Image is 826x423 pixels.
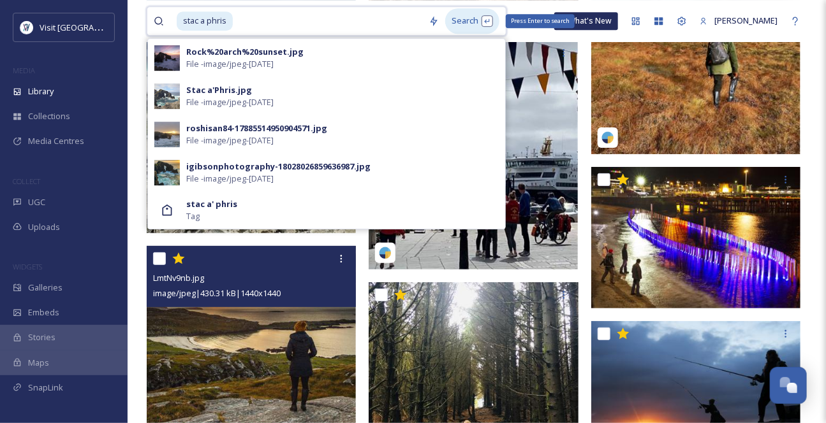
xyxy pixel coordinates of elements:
[186,161,371,173] div: igibsonphotography-18028026859636987.jpg
[28,306,59,319] span: Embeds
[186,122,327,134] div: roshisan84-17885514950904571.jpg
[28,196,45,208] span: UGC
[28,110,70,122] span: Collections
[554,12,618,30] a: What's New
[154,122,180,147] img: _GFX8185.jpg
[28,221,60,233] span: Uploads
[601,131,614,144] img: snapsea-logo.png
[28,382,63,394] span: SnapLink
[20,21,33,34] img: Untitled%20design%20%2897%29.png
[153,287,281,299] span: image/jpeg | 430.31 kB | 1440 x 1440
[153,272,204,283] span: LmtNv9nb.jpg
[379,247,392,259] img: snapsea-logo.png
[693,8,784,33] a: [PERSON_NAME]
[591,167,804,308] img: Murdos_Iolaire_21969.JPG
[13,262,42,271] span: WIDGETS
[714,15,778,26] span: [PERSON_NAME]
[186,58,274,70] span: File - image/jpeg - [DATE]
[186,198,237,210] strong: stac a' phris
[154,160,180,185] img: FullSizeRender.jpeg
[177,11,233,30] span: stac a phris
[445,8,499,33] div: Search
[186,96,274,108] span: File - image/jpeg - [DATE]
[186,210,200,222] span: Tag
[186,173,274,185] span: File - image/jpeg - [DATE]
[13,66,35,75] span: MEDIA
[28,135,84,147] span: Media Centres
[186,46,304,58] div: Rock%20arch%20sunset.jpg
[28,85,54,97] span: Library
[506,14,575,28] div: Press Enter to search
[13,176,40,186] span: COLLECT
[40,21,138,33] span: Visit [GEOGRAPHIC_DATA]
[186,84,252,96] div: Stac a'Phris.jpg
[154,83,180,109] img: Stac%2520a%27Phris.jpg
[28,357,49,369] span: Maps
[154,45,180,71] img: Rock%252520arch%252520sunset.jpg
[28,331,55,343] span: Stories
[770,367,807,404] button: Open Chat
[186,134,274,147] span: File - image/jpeg - [DATE]
[28,282,63,294] span: Galleries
